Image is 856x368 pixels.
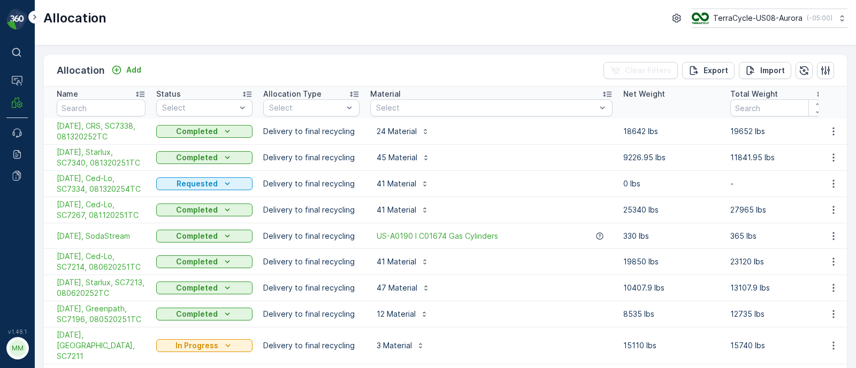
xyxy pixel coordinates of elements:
button: In Progress [156,339,253,352]
p: 11841.95 lbs [730,152,827,163]
p: 12735 lbs [730,309,827,319]
p: 45 Material [377,152,417,163]
p: 23120 lbs [730,256,827,267]
p: Completed [176,152,218,163]
span: [DATE], Ced-Lo, SC7214, 080620251TC [57,251,146,272]
p: Allocation Type [263,89,322,99]
button: Completed [156,230,253,242]
p: Completed [176,231,218,241]
td: Delivery to final recycling [258,171,365,197]
p: 19652 lbs [730,126,827,137]
p: 24 Material [377,126,417,137]
img: logo [6,9,28,30]
p: 12 Material [377,309,416,319]
p: Select [269,103,343,113]
p: Import [760,65,785,76]
button: Completed [156,203,253,216]
button: Import [739,62,791,79]
p: Completed [176,205,218,215]
p: 18642 lbs [623,126,720,137]
p: 41 Material [377,205,416,215]
p: 41 Material [377,178,416,189]
input: Search [730,99,827,116]
button: Add [107,64,146,76]
p: Completed [176,126,218,137]
button: Completed [156,255,253,268]
span: [DATE], [GEOGRAPHIC_DATA], SC7211 [57,330,146,362]
td: Delivery to final recycling [258,275,365,301]
td: Delivery to final recycling [258,197,365,223]
span: [DATE], Ced-Lo, SC7334, 081320254TC [57,173,146,194]
a: 08/08/25, Starlux, SC7213, 080620252TC [57,277,146,299]
span: [DATE], CRS, SC7338, 081320252TC [57,121,146,142]
p: Allocation [43,10,106,27]
a: 08/07/25, Greenpath, SC7196, 080520251TC [57,303,146,325]
button: 45 Material [370,149,437,166]
button: TerraCycle-US08-Aurora(-05:00) [692,9,847,28]
p: Add [126,65,141,75]
a: 08/12/25, Ced-Lo, SC7267, 081120251TC [57,199,146,221]
button: MM [6,337,28,359]
div: MM [9,340,26,357]
p: 47 Material [377,283,417,293]
p: ( -05:00 ) [807,14,832,22]
a: 08/15/25, Ced-Lo, SC7334, 081320254TC [57,173,146,194]
button: 41 Material [370,253,435,270]
button: Requested [156,177,253,190]
p: Status [156,89,181,99]
p: Select [376,103,596,113]
p: Total Weight [730,89,778,99]
p: 15740 lbs [730,340,827,351]
span: [DATE], Greenpath, SC7196, 080520251TC [57,303,146,325]
p: 0 lbs [623,178,720,189]
p: Net Weight [623,89,665,99]
a: 08/14/25, Starlux, SC7340, 081320251TC [57,147,146,168]
p: 41 Material [377,256,416,267]
p: Completed [176,283,218,293]
button: Completed [156,308,253,320]
a: 08/05/25, Mid America, SC7211 [57,330,146,362]
p: Requested [177,178,218,189]
button: Export [682,62,735,79]
button: 47 Material [370,279,437,296]
td: Delivery to final recycling [258,119,365,145]
p: 3 Material [377,340,412,351]
p: Completed [176,256,218,267]
button: 24 Material [370,123,436,140]
p: 13107.9 lbs [730,283,827,293]
p: In Progress [175,340,218,351]
p: 10407.9 lbs [623,283,720,293]
p: 365 lbs [730,231,827,241]
p: Allocation [57,63,105,78]
p: - [730,178,827,189]
button: Completed [156,125,253,138]
td: Delivery to final recycling [258,249,365,275]
p: Clear Filters [625,65,671,76]
span: [DATE], Starlux, SC7213, 080620252TC [57,277,146,299]
span: [DATE], Starlux, SC7340, 081320251TC [57,147,146,168]
p: Completed [176,309,218,319]
a: 08/08/25, Ced-Lo, SC7214, 080620251TC [57,251,146,272]
p: 27965 lbs [730,205,827,215]
p: 25340 lbs [623,205,720,215]
td: Delivery to final recycling [258,327,365,364]
p: 8535 lbs [623,309,720,319]
td: Delivery to final recycling [258,223,365,249]
p: Name [57,89,78,99]
td: Delivery to final recycling [258,301,365,327]
a: US-A0190 I C01674 Gas Cylinders [377,231,498,241]
p: Material [370,89,401,99]
button: Completed [156,151,253,164]
p: TerraCycle-US08-Aurora [713,13,802,24]
input: Search [57,99,146,116]
button: Clear Filters [603,62,678,79]
button: 12 Material [370,306,435,323]
span: [DATE], Ced-Lo, SC7267, 081120251TC [57,199,146,221]
a: 08/14/25, CRS, SC7338, 081320252TC [57,121,146,142]
span: v 1.48.1 [6,328,28,335]
span: [DATE], SodaStream [57,231,146,241]
button: 3 Material [370,337,431,354]
p: 15110 lbs [623,340,720,351]
button: 41 Material [370,175,435,192]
